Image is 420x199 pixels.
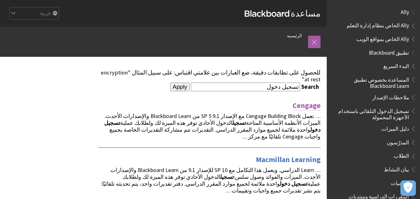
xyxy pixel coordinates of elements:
strong: تسجيل [220,173,234,180]
a: Macmillan Learning [256,155,321,165]
span: البدء السريع [383,61,409,70]
div: للحصول على تطابقات دقيقة، ضع العبارات بين علامتي اقتباس: على سبيل المثال "encryption at rest" [98,69,321,83]
strong: دخول [280,180,290,187]
span: تسجيل الدخول التلقائي باستخدام الأجهزة المحمولة [334,106,409,120]
span: ملاحظات الإصدار [372,92,409,101]
strong: تسجيل [104,119,120,126]
strong: تسجيل [232,119,246,126]
label: Search [301,83,321,90]
nav: Book outline for Anthology Ally Help [330,7,416,44]
span: دليل الميزات [381,124,409,132]
span: … تعمل Cengage Building Block مع الإصدار 9.1 SP 5 من Blackboard Learn والإصدارات الأحدث. الميزات ... [104,112,321,140]
strong: تسجيل [291,180,307,187]
span: Ally [401,7,409,15]
span: المدرّسون [387,137,409,146]
strong: Blackboard [245,10,291,17]
span: … Learn الدراسي. ويعمل هذا التكامل مع SP 10 للإصدار 9.1 من Blackboard Learn والإصدارات الأحدث. ال... [101,166,321,194]
a: مساعدةBlackboard [245,8,321,19]
span: الطلاب [394,151,409,159]
strong: دخول [310,126,321,133]
select: Site Language Selector [9,7,59,20]
button: فتح التفضيلات [400,180,416,196]
a: الرئيسية [287,32,302,40]
a: Cengage [293,101,321,111]
span: تطبيق Blackboard [369,47,409,56]
span: المساعدة بخصوص تطبيق Blackboard Learn [334,75,409,89]
input: Apply [170,83,190,91]
span: بيان النشاط [384,164,409,173]
span: اليوميات [391,178,409,186]
span: Ally الخاص بمواقع الويب [356,34,409,42]
span: Ally الخاص بنظام إدارة التعلم [347,20,409,29]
